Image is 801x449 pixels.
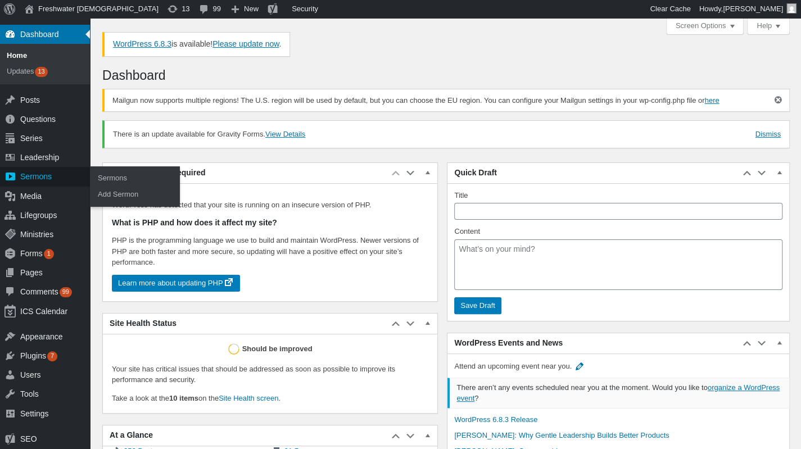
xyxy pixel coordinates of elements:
button: Screen Options [666,18,744,35]
span: 99 [62,288,69,295]
span: Quick Draft [454,167,496,179]
label: Content [454,226,480,237]
div: Should be improved [242,343,313,355]
button: Help [747,18,790,35]
p: PHP is the programming language we use to build and maintain WordPress. Newer versions of PHP are... [112,235,428,268]
span: Clear Cache [650,4,690,13]
p: Your site has critical issues that should be addressed as soon as possible to improve its perform... [112,364,428,385]
span: 1 [47,250,51,257]
p: Take a look at the on the . [112,393,428,404]
h2: WordPress Events and News [447,333,740,353]
h3: What is PHP and how does it affect my site? [112,217,428,229]
div: There is an update available for Gravity Forms. [102,120,790,148]
a: organize a WordPress event [456,383,780,402]
a: Add Sermon [90,187,180,202]
span: [PERSON_NAME] [723,4,783,13]
span: Update Available [44,249,54,259]
li: There aren’t any events scheduled near you at the moment. Would you like to ? [447,378,789,407]
a: Please update WordPress now [212,39,279,48]
button: Edit city [574,361,585,372]
strong: 10 items [169,394,198,402]
h2: At a Glance [103,425,388,446]
a: Learn more about updating PHP [112,275,240,292]
h2: PHP Update Required [103,163,388,183]
h2: Site Health Status [103,314,388,334]
span: Attend an upcoming event near you. [454,362,572,370]
span: 13 [38,68,44,75]
a: WordPress 6.8.3 [113,39,171,48]
a: here [704,96,719,105]
a: Site Health screen [219,394,278,402]
label: Title [454,191,468,201]
a: WordPress 6.8.3 Release [454,415,537,424]
div: is available! . [102,32,290,57]
span: Security [292,4,318,13]
input: Save Draft [454,297,501,314]
a: Dismiss [755,129,781,140]
p: WordPress has detected that your site is running on an insecure version of PHP. [112,199,428,211]
h1: Dashboard [102,62,790,87]
a: View Details [265,130,305,139]
a: Sermons [90,170,180,186]
a: [PERSON_NAME]: Why Gentle Leadership Builds Better Products [454,431,669,439]
p: Mailgun now supports multiple regions! The U.S. region will be used by default, but you can choos... [111,94,768,107]
span: 7 [51,352,54,359]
